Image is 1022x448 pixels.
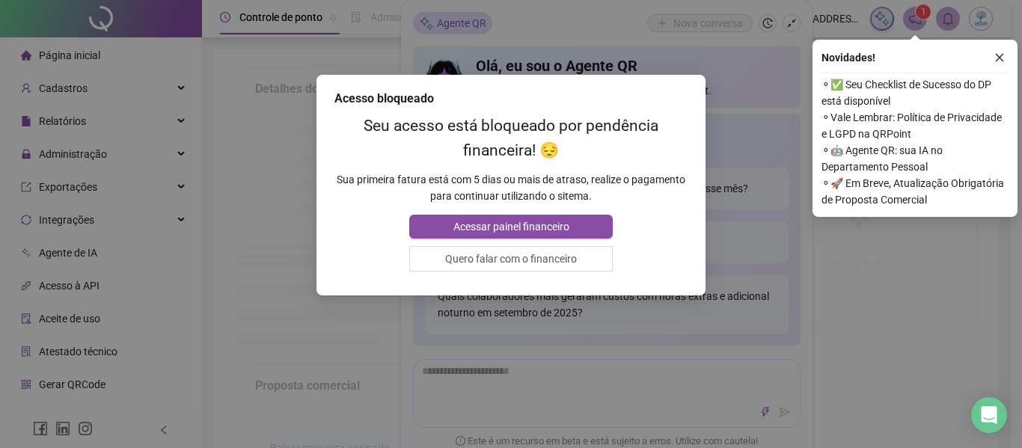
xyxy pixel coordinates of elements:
[821,76,1009,109] span: ⚬ ✅ Seu Checklist de Sucesso do DP está disponível
[821,175,1009,208] span: ⚬ 🚀 Em Breve, Atualização Obrigatória de Proposta Comercial
[334,171,688,204] p: Sua primeira fatura está com 5 dias ou mais de atraso, realize o pagamento para continuar utiliza...
[821,109,1009,142] span: ⚬ Vale Lembrar: Política de Privacidade e LGPD na QRPoint
[821,49,875,66] span: Novidades !
[409,215,612,239] button: Acessar painel financeiro
[334,90,688,108] div: Acesso bloqueado
[821,142,1009,175] span: ⚬ 🤖 Agente QR: sua IA no Departamento Pessoal
[334,114,688,163] h2: Seu acesso está bloqueado por pendência financeira! 😔
[409,246,612,271] button: Quero falar com o financeiro
[971,397,1007,433] div: Open Intercom Messenger
[453,218,569,235] span: Acessar painel financeiro
[994,52,1005,63] span: close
